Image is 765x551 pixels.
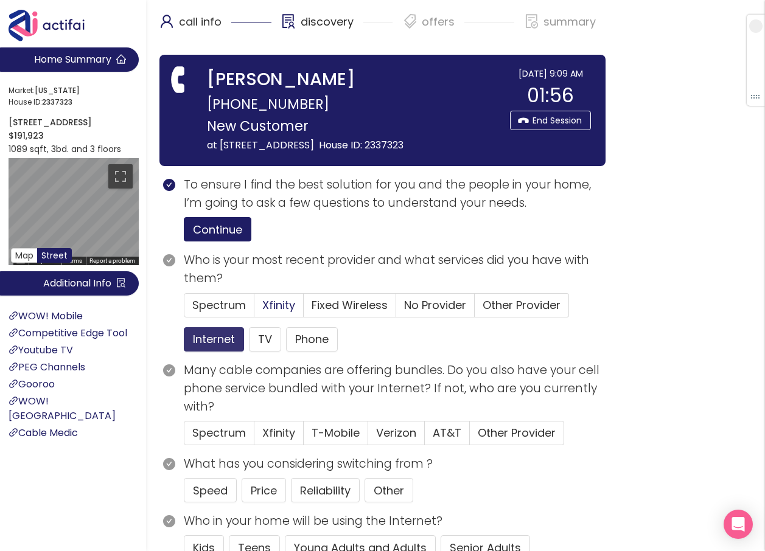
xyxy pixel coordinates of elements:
span: user [159,14,174,29]
div: offers [402,12,514,43]
span: check-circle [163,254,175,266]
strong: $191,923 [9,130,44,142]
p: Many cable companies are offering bundles. Do you also have your cell phone service bundled with ... [184,361,606,417]
button: Price [242,478,286,502]
div: 01:56 [510,80,591,111]
span: solution [281,14,296,29]
span: link [9,362,18,372]
span: at [STREET_ADDRESS] [207,138,314,152]
a: Cable Medic [9,426,78,440]
div: summary [524,12,596,43]
p: New Customer [207,116,504,137]
span: link [9,428,18,437]
span: check-circle [163,458,175,470]
a: WOW! Mobile [9,309,83,323]
a: WOW! [GEOGRAPHIC_DATA] [9,394,116,423]
span: Other Provider [478,425,556,440]
a: Report a problem [89,257,135,264]
p: What has you considering switching from ? [184,455,606,473]
p: To ensure I find the best solution for you and the people in your home, I’m going to ask a few qu... [184,176,606,212]
span: phone [167,67,192,92]
button: Speed [184,478,237,502]
p: Who is your most recent provider and what services did you have with them? [184,251,606,288]
button: Phone [286,327,338,352]
span: Xfinity [262,425,295,440]
p: call info [179,12,222,32]
span: T-Mobile [312,425,360,440]
strong: 2337323 [42,97,72,107]
button: Toggle fullscreen view [108,164,133,189]
button: Internet [184,327,244,352]
div: discovery [281,12,393,43]
div: call info [159,12,271,43]
button: End Session [510,111,591,130]
a: Youtube TV [9,343,73,357]
div: Street View [9,158,139,265]
strong: [US_STATE] [35,85,80,95]
a: Gooroo [9,377,55,391]
p: Who in your home will be using the Internet? [184,512,606,530]
strong: [STREET_ADDRESS] [9,116,92,128]
div: [DATE] 9:09 AM [510,67,591,80]
strong: [PERSON_NAME] [207,67,355,92]
div: Open Intercom Messenger [724,510,753,539]
span: link [9,396,18,406]
span: House ID: 2337323 [319,138,403,152]
a: Terms (opens in new tab) [65,257,82,264]
span: link [9,379,18,389]
span: Xfinity [262,297,295,313]
span: link [9,345,18,355]
span: check-circle [163,179,175,191]
span: file-done [525,14,539,29]
span: link [9,328,18,338]
button: TV [249,327,281,352]
span: Fixed Wireless [312,297,388,313]
span: Spectrum [192,425,246,440]
span: Market: [9,85,135,97]
span: link [9,311,18,321]
button: Reliability [291,478,360,502]
p: offers [422,12,455,32]
a: Competitive Edge Tool [9,326,127,340]
span: Other Provider [483,297,561,313]
p: discovery [301,12,354,32]
span: check-circle [163,364,175,376]
span: check-circle [163,515,175,527]
span: Spectrum [192,297,246,313]
span: Map [15,249,33,262]
a: PEG Channels [9,360,85,374]
span: AT&T [433,425,461,440]
p: summary [543,12,596,32]
span: Verizon [376,425,416,440]
span: tags [403,14,417,29]
p: 1089 sqft, 3bd. and 3 floors [9,142,139,156]
span: [PHONE_NUMBER] [207,92,329,116]
span: House ID: [9,97,135,108]
button: Other [365,478,413,502]
span: No Provider [404,297,466,313]
div: Map [9,158,139,265]
span: Street [41,249,68,262]
button: Continue [184,217,251,241]
img: Actifai Logo [9,10,96,41]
